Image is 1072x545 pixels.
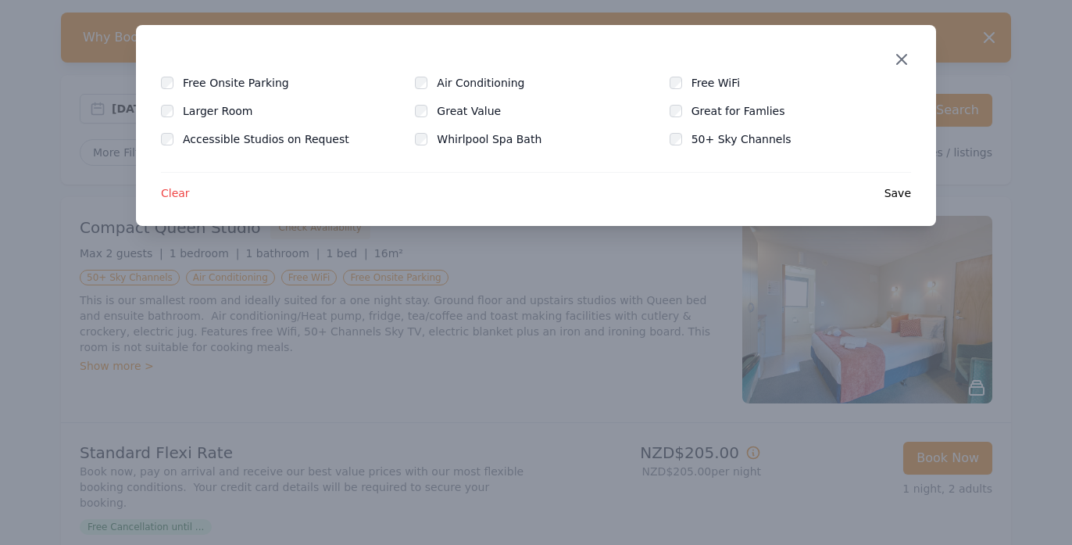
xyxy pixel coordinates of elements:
[183,131,368,147] label: Accessible Studios on Request
[437,131,560,147] label: Whirlpool Spa Bath
[691,103,804,119] label: Great for Famlies
[183,103,271,119] label: Larger Room
[691,75,759,91] label: Free WiFi
[884,185,911,201] span: Save
[183,75,308,91] label: Free Onsite Parking
[437,103,520,119] label: Great Value
[691,131,810,147] label: 50+ Sky Channels
[437,75,543,91] label: Air Conditioning
[161,185,190,201] span: Clear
